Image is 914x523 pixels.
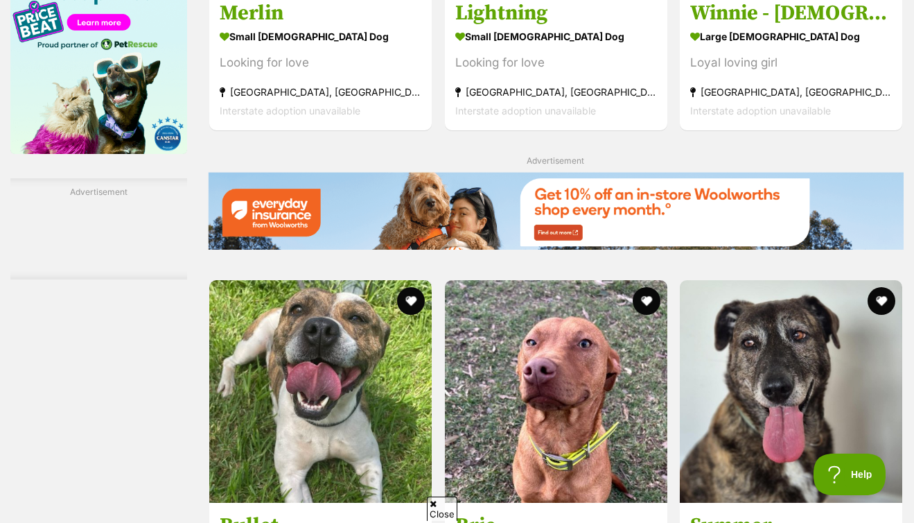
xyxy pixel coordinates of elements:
[220,53,421,72] div: Looking for love
[690,83,892,101] strong: [GEOGRAPHIC_DATA], [GEOGRAPHIC_DATA]
[445,280,667,503] img: Brie - American Staffordshire Terrier Dog
[690,53,892,72] div: Loyal loving girl
[455,26,657,46] strong: small [DEMOGRAPHIC_DATA] Dog
[690,26,892,46] strong: large [DEMOGRAPHIC_DATA] Dog
[632,287,660,315] button: favourite
[455,83,657,101] strong: [GEOGRAPHIC_DATA], [GEOGRAPHIC_DATA]
[455,53,657,72] div: Looking for love
[397,287,425,315] button: favourite
[527,155,584,166] span: Advertisement
[220,105,360,117] span: Interstate adoption unavailable
[427,497,457,521] span: Close
[208,172,904,252] a: Everyday Insurance promotional banner
[868,287,895,315] button: favourite
[814,454,886,495] iframe: Help Scout Beacon - Open
[690,105,831,117] span: Interstate adoption unavailable
[208,172,904,250] img: Everyday Insurance promotional banner
[220,26,421,46] strong: small [DEMOGRAPHIC_DATA] Dog
[455,105,596,117] span: Interstate adoption unavailable
[680,280,902,503] img: Summer - Mixed Dog
[220,83,421,101] strong: [GEOGRAPHIC_DATA], [GEOGRAPHIC_DATA]
[10,178,187,280] div: Advertisement
[209,280,432,503] img: Bullet - Staffordshire Bull Terrier Dog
